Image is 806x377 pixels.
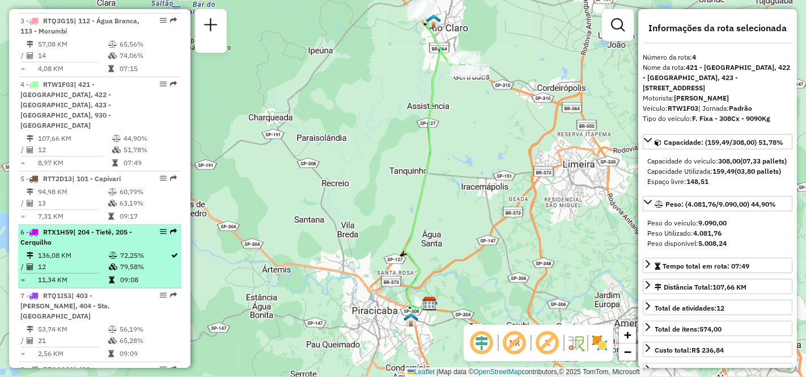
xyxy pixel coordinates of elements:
span: Exibir rótulo [534,329,561,357]
i: % de utilização da cubagem [112,146,121,153]
span: Peso: (4.081,76/9.090,00) 44,90% [665,200,776,208]
td: 107,66 KM [37,133,112,144]
strong: (03,80 pallets) [735,167,781,175]
em: Rota exportada [170,366,177,372]
strong: 148,51 [686,177,709,186]
td: = [20,348,26,359]
em: Opções [160,175,167,182]
td: / [20,198,26,209]
i: Distância Total [27,326,33,333]
a: Custo total:R$ 236,84 [643,342,792,357]
td: 72,25% [120,250,171,261]
img: 480 UDC Light Piracicaba [404,312,418,327]
td: 60,79% [119,186,176,198]
i: % de utilização do peso [109,252,117,259]
i: Distância Total [27,41,33,48]
i: % de utilização do peso [108,41,117,48]
td: 8,97 KM [37,157,112,169]
em: Rota exportada [170,81,177,87]
span: Peso do veículo: [647,219,727,227]
span: RTQ3G15 [43,16,74,25]
i: Total de Atividades [27,263,33,270]
i: % de utilização da cubagem [108,200,117,207]
div: Número da rota: [643,52,792,62]
td: 12 [37,261,108,273]
div: Total de itens: [655,324,722,334]
td: 65,28% [119,335,176,346]
td: 07:15 [119,63,176,74]
td: / [20,50,26,61]
img: Ponto de Apoio FAD Piracicaba [423,296,438,311]
strong: Padrão [729,104,752,112]
i: Total de Atividades [27,337,33,344]
a: Total de itens:574,00 [643,321,792,336]
strong: 9.090,00 [698,219,727,227]
em: Rota exportada [170,175,177,182]
i: Total de Atividades [27,200,33,207]
td: 07:49 [123,157,177,169]
span: + [624,328,631,342]
div: Veículo: [643,103,792,114]
span: 6 - [20,228,132,246]
span: RTX1H59 [43,228,73,236]
td: = [20,157,26,169]
a: Leaflet [408,368,435,376]
td: 63,19% [119,198,176,209]
a: Tempo total em rota: 07:49 [643,258,792,273]
div: Custo total: [655,345,724,355]
em: Opções [160,17,167,24]
td: 136,08 KM [37,250,108,261]
span: | 112 - Água Branca, 113 - Morumbi [20,16,139,35]
td: 74,06% [119,50,176,61]
strong: F. Fixa - 308Cx - 9090Kg [692,114,770,123]
td: / [20,261,26,273]
img: Fluxo de ruas [567,334,585,352]
div: Capacidade do veículo: [647,156,788,166]
i: Tempo total em rota [109,277,114,283]
i: Total de Atividades [27,52,33,59]
td: 44,90% [123,133,177,144]
span: Exibir NR [501,329,528,357]
em: Opções [160,81,167,87]
span: − [624,345,631,359]
strong: 4 [692,53,696,61]
td: / [20,335,26,346]
td: 11,34 KM [37,274,108,286]
i: Rota otimizada [172,252,179,259]
span: | 204 - Tietê, 205 - Cerquilho [20,228,132,246]
i: % de utilização do peso [112,135,121,142]
h4: Informações da rota selecionada [643,23,792,33]
img: Warecloud Rio Claro [426,14,441,28]
i: Tempo total em rota [108,65,114,72]
span: RTQ1I53 [43,291,71,300]
td: 12 [37,144,112,156]
i: % de utilização da cubagem [109,263,117,270]
i: Distância Total [27,135,33,142]
a: Distância Total:107,66 KM [643,279,792,294]
i: Distância Total [27,188,33,195]
a: Exibir filtros [606,14,629,36]
em: Rota exportada [170,228,177,235]
td: = [20,63,26,74]
strong: 308,00 [718,157,740,165]
td: 56,19% [119,324,176,335]
strong: RTW1F03 [668,104,698,112]
em: Opções [160,228,167,235]
i: % de utilização da cubagem [108,52,117,59]
span: RTT2D13 [43,174,72,183]
i: Tempo total em rota [112,160,118,166]
strong: 5.008,24 [698,239,727,248]
div: Espaço livre: [647,177,788,187]
td: 09:08 [120,274,171,286]
span: 4 - [20,80,111,129]
div: Capacidade Utilizada: [647,166,788,177]
img: Exibir/Ocultar setores [591,334,609,352]
td: 79,58% [120,261,171,273]
strong: R$ 22.514,58 [691,367,733,375]
strong: 574,00 [699,325,722,333]
div: Tipo do veículo: [643,114,792,124]
strong: 12 [716,304,724,312]
div: Peso: (4.081,76/9.090,00) 44,90% [643,213,792,253]
strong: (07,33 pallets) [740,157,787,165]
a: OpenStreetMap [474,368,522,376]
